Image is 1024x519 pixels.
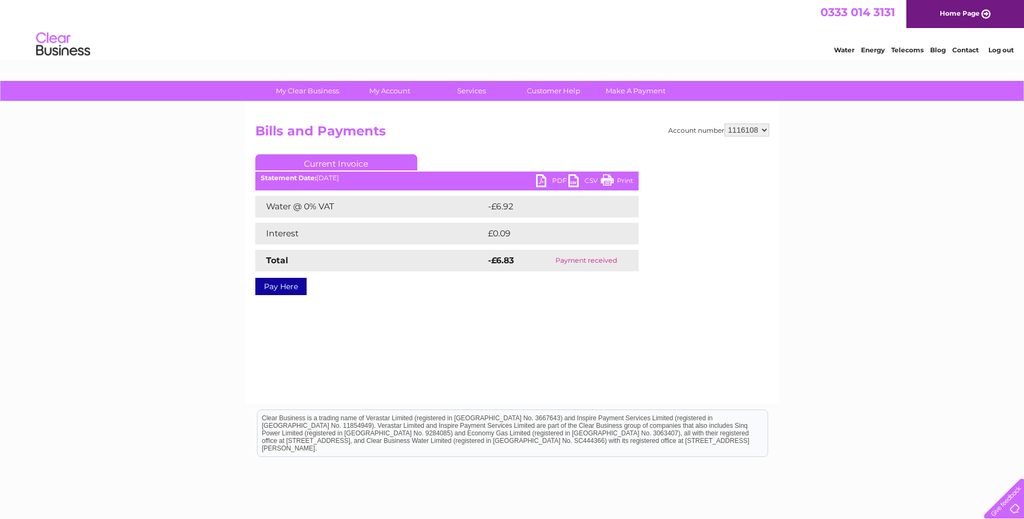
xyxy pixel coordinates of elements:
[488,255,514,265] strong: -£6.83
[536,174,568,190] a: PDF
[266,255,288,265] strong: Total
[427,81,516,101] a: Services
[255,124,769,144] h2: Bills and Payments
[257,6,768,52] div: Clear Business is a trading name of Verastar Limited (registered in [GEOGRAPHIC_DATA] No. 3667643...
[952,46,979,54] a: Contact
[255,154,417,170] a: Current Invoice
[534,250,639,271] td: Payment received
[263,81,352,101] a: My Clear Business
[891,46,924,54] a: Telecoms
[568,174,601,190] a: CSV
[509,81,598,101] a: Customer Help
[930,46,946,54] a: Blog
[261,174,316,182] b: Statement Date:
[591,81,680,101] a: Make A Payment
[601,174,633,190] a: Print
[485,196,616,217] td: -£6.92
[36,28,91,61] img: logo.png
[255,278,307,295] a: Pay Here
[668,124,769,136] div: Account number
[485,223,614,244] td: £0.09
[834,46,855,54] a: Water
[255,174,639,182] div: [DATE]
[345,81,434,101] a: My Account
[255,223,485,244] td: Interest
[255,196,485,217] td: Water @ 0% VAT
[861,46,885,54] a: Energy
[820,5,895,19] a: 0333 014 3131
[988,46,1014,54] a: Log out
